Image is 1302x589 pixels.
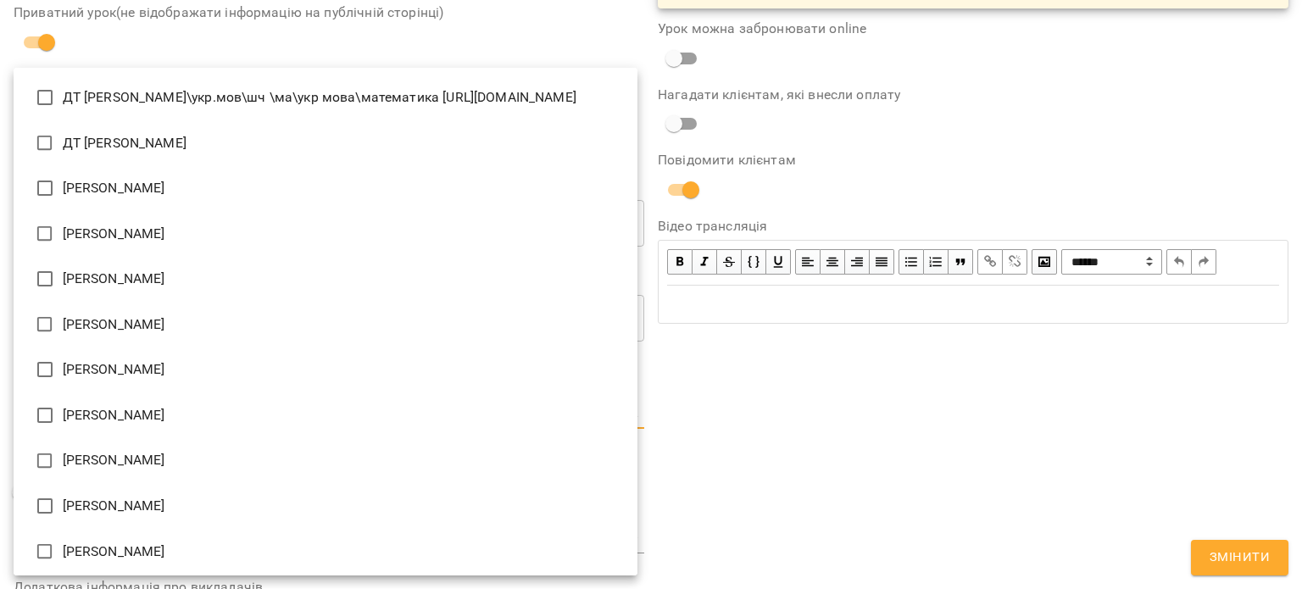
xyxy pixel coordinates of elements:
[14,256,637,302] li: [PERSON_NAME]
[14,483,637,529] li: [PERSON_NAME]
[14,75,637,120] li: ДТ [PERSON_NAME]\укр.мов\шч \ма\укр мова\математика [URL][DOMAIN_NAME]
[14,120,637,166] li: ДТ [PERSON_NAME]
[14,165,637,211] li: [PERSON_NAME]
[14,211,637,257] li: [PERSON_NAME]
[14,347,637,392] li: [PERSON_NAME]
[14,302,637,347] li: [PERSON_NAME]
[14,392,637,438] li: [PERSON_NAME]
[14,438,637,484] li: [PERSON_NAME]
[14,529,637,575] li: [PERSON_NAME]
